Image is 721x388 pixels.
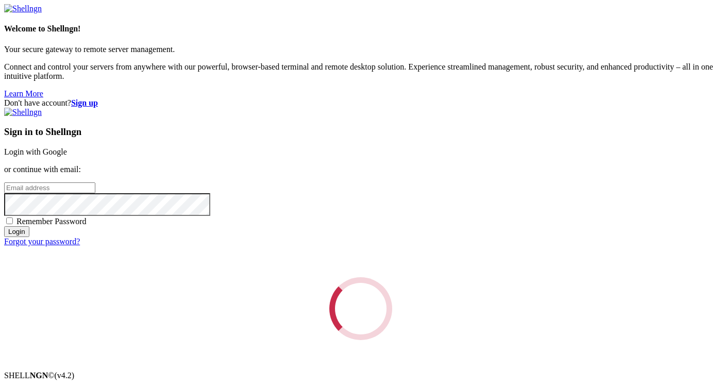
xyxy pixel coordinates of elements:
[30,371,48,380] b: NGN
[4,108,42,117] img: Shellngn
[4,226,29,237] input: Login
[71,98,98,107] a: Sign up
[4,62,717,81] p: Connect and control your servers from anywhere with our powerful, browser-based terminal and remo...
[55,371,75,380] span: 4.2.0
[6,217,13,224] input: Remember Password
[4,147,67,156] a: Login with Google
[4,182,95,193] input: Email address
[329,277,392,340] div: Loading...
[4,45,717,54] p: Your secure gateway to remote server management.
[4,371,74,380] span: SHELL ©
[4,126,717,138] h3: Sign in to Shellngn
[4,237,80,246] a: Forgot your password?
[4,4,42,13] img: Shellngn
[4,165,717,174] p: or continue with email:
[16,217,87,226] span: Remember Password
[4,98,717,108] div: Don't have account?
[4,89,43,98] a: Learn More
[4,24,717,33] h4: Welcome to Shellngn!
